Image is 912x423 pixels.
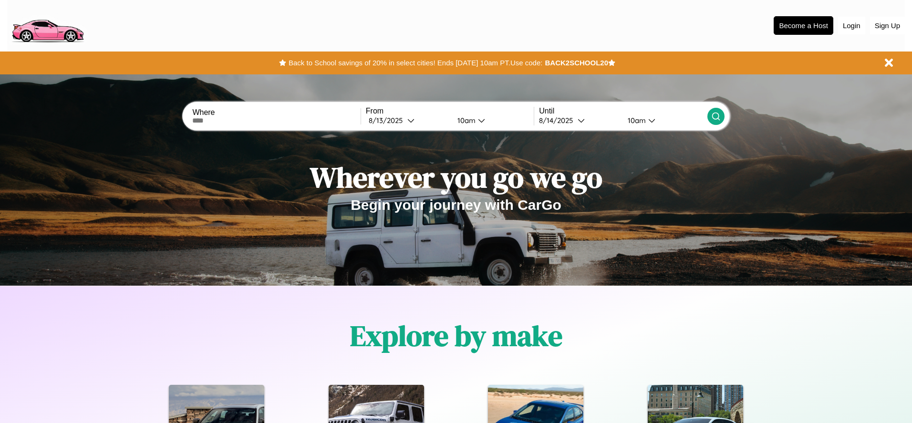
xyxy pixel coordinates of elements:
label: Where [192,108,360,117]
button: Back to School savings of 20% in select cities! Ends [DATE] 10am PT.Use code: [286,56,545,70]
div: 10am [453,116,478,125]
button: 10am [450,115,534,125]
div: 8 / 14 / 2025 [539,116,578,125]
button: Login [838,17,865,34]
h1: Explore by make [350,316,562,355]
div: 10am [623,116,648,125]
button: Sign Up [870,17,905,34]
button: 10am [620,115,707,125]
img: logo [7,5,88,45]
label: From [366,107,534,115]
button: Become a Host [774,16,833,35]
div: 8 / 13 / 2025 [369,116,407,125]
label: Until [539,107,707,115]
b: BACK2SCHOOL20 [545,59,608,67]
button: 8/13/2025 [366,115,450,125]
